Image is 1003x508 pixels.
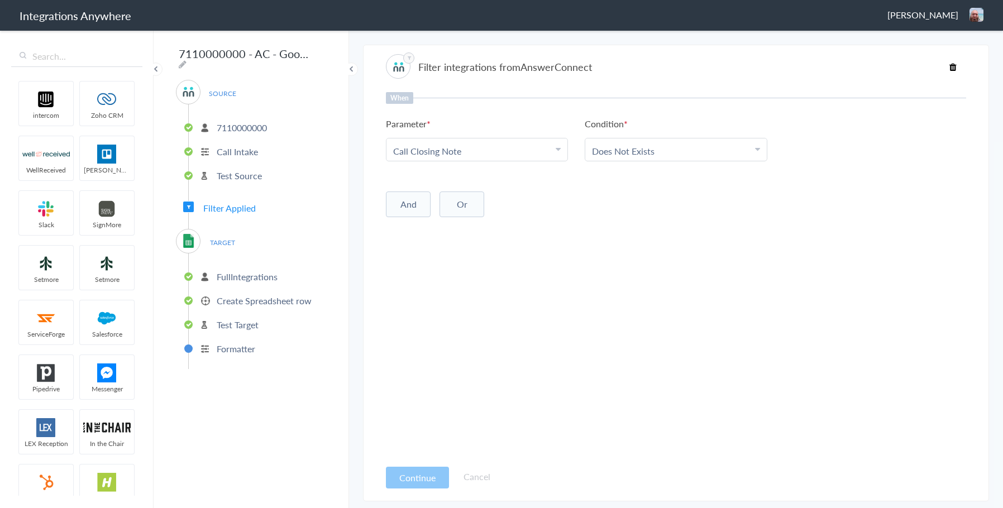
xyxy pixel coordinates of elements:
img: answerconnect-logo.svg [392,60,405,74]
span: SignMore [80,220,134,229]
img: signmore-logo.png [83,199,131,218]
img: intercom-logo.svg [22,90,70,109]
img: pipedrive.png [22,363,70,382]
p: Formatter [217,342,255,355]
p: 7110000000 [217,121,267,134]
button: Continue [386,467,449,488]
img: GoogleSheetLogo.png [182,234,195,248]
span: [PERSON_NAME] [887,8,958,21]
img: zoho-logo.svg [83,90,131,109]
span: [PERSON_NAME] [80,165,134,175]
button: Or [440,191,484,217]
a: Cancel [464,470,490,483]
h6: When [386,92,413,104]
span: Setmore [19,275,73,284]
img: slack-logo.svg [22,199,70,218]
img: blob [969,8,983,22]
span: HubSpot [19,493,73,503]
span: Pipedrive [19,384,73,394]
span: LEX Reception [19,439,73,448]
img: hs-app-logo.svg [83,473,131,492]
img: setmoreNew.jpg [22,254,70,273]
span: Salesforce [80,329,134,339]
span: In the Chair [80,439,134,448]
span: AnswerConnect [520,60,592,74]
span: Zoho CRM [80,111,134,120]
span: TARGET [201,235,243,250]
img: hubspot-logo.svg [22,473,70,492]
h6: Parameter [386,117,431,130]
img: answerconnect-logo.svg [182,85,195,99]
a: Does Not Exists [592,145,655,157]
p: Create Spreadsheet row [217,294,312,307]
span: Setmore [80,275,134,284]
button: And [386,191,431,217]
h4: Filter integrations from [418,60,592,74]
img: FBM.png [83,363,131,382]
h6: Condition [585,117,628,130]
span: HelloSells [80,493,134,503]
img: serviceforge-icon.png [22,309,70,328]
span: ServiceForge [19,329,73,339]
p: Test Source [217,169,262,182]
img: lex-app-logo.svg [22,418,70,437]
a: Call Closing Note [393,145,461,157]
img: salesforce-logo.svg [83,309,131,328]
p: Call Intake [217,145,258,158]
span: Messenger [80,384,134,394]
input: Search... [11,46,142,67]
p: FullIntegrations [217,270,278,283]
span: Filter Applied [203,202,256,214]
span: intercom [19,111,73,120]
img: inch-logo.svg [83,418,131,437]
img: setmoreNew.jpg [83,254,131,273]
img: wr-logo.svg [22,145,70,164]
span: SOURCE [201,86,243,101]
h1: Integrations Anywhere [20,8,131,23]
img: trello.png [83,145,131,164]
span: Slack [19,220,73,229]
span: WellReceived [19,165,73,175]
p: Test Target [217,318,259,331]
